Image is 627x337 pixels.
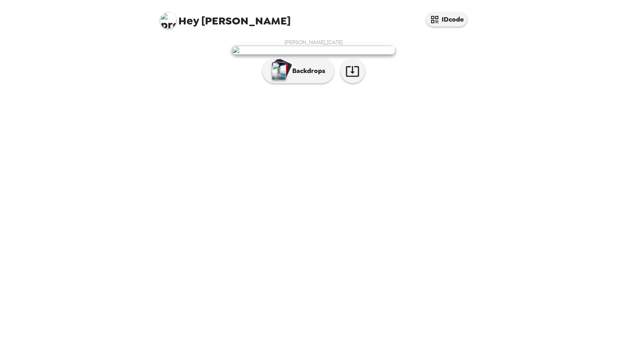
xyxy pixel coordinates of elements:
img: user [232,46,395,55]
button: IDcode [426,12,467,27]
img: profile pic [160,12,176,29]
span: [PERSON_NAME] [160,8,291,27]
button: Backdrops [262,59,334,83]
span: Hey [178,13,199,28]
span: [PERSON_NAME] , [DATE] [285,39,343,46]
p: Backdrops [288,66,325,76]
